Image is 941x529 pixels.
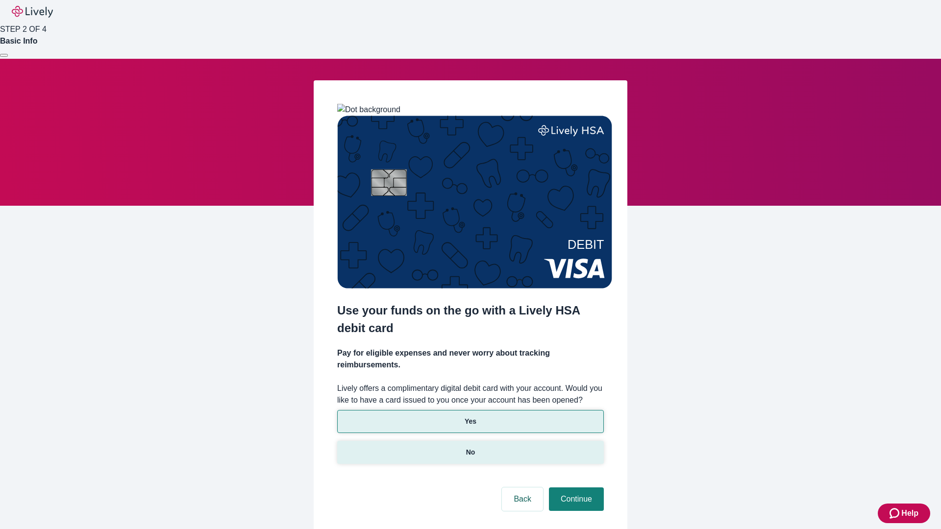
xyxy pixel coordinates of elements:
[337,302,604,337] h2: Use your funds on the go with a Lively HSA debit card
[901,507,918,519] span: Help
[337,383,604,406] label: Lively offers a complimentary digital debit card with your account. Would you like to have a card...
[337,104,400,116] img: Dot background
[12,6,53,18] img: Lively
[502,487,543,511] button: Back
[337,116,612,289] img: Debit card
[466,447,475,457] p: No
[878,504,930,523] button: Zendesk support iconHelp
[337,441,604,464] button: No
[337,347,604,371] h4: Pay for eligible expenses and never worry about tracking reimbursements.
[890,507,901,519] svg: Zendesk support icon
[465,416,476,427] p: Yes
[549,487,604,511] button: Continue
[337,410,604,433] button: Yes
